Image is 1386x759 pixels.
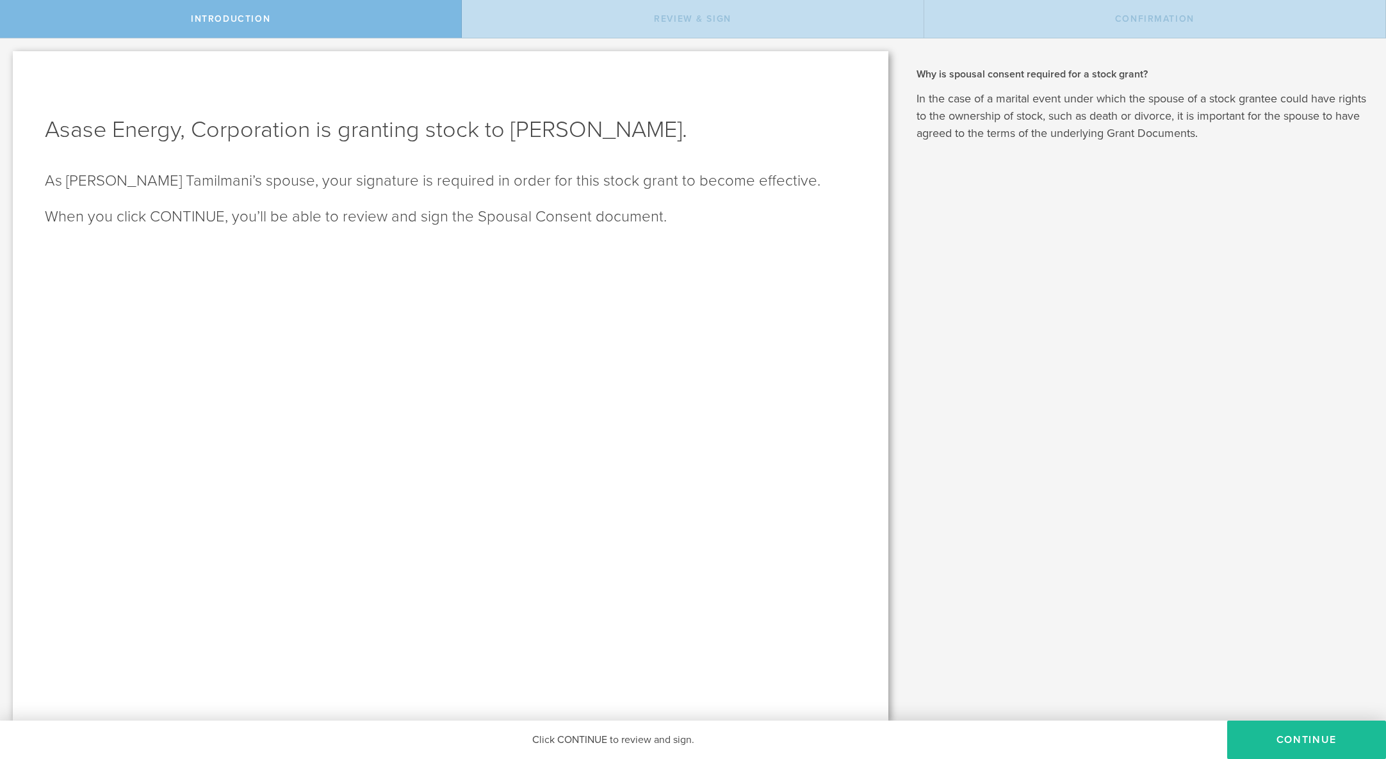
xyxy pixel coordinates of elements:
[45,171,856,191] p: As [PERSON_NAME] Tamilmani’s spouse, your signature is required in order for this stock grant to ...
[191,13,270,24] span: Introduction
[45,207,856,227] p: When you click CONTINUE, you’ll be able to review and sign the Spousal Consent document.
[917,90,1367,142] p: In the case of a marital event under which the spouse of a stock grantee could have rights to the...
[917,67,1367,81] h2: Why is spousal consent required for a stock grant?
[1227,721,1386,759] button: CONTINUE
[45,115,856,145] h1: Asase Energy, Corporation is granting stock to [PERSON_NAME].
[654,13,731,24] span: Review & Sign
[1115,13,1194,24] span: Confirmation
